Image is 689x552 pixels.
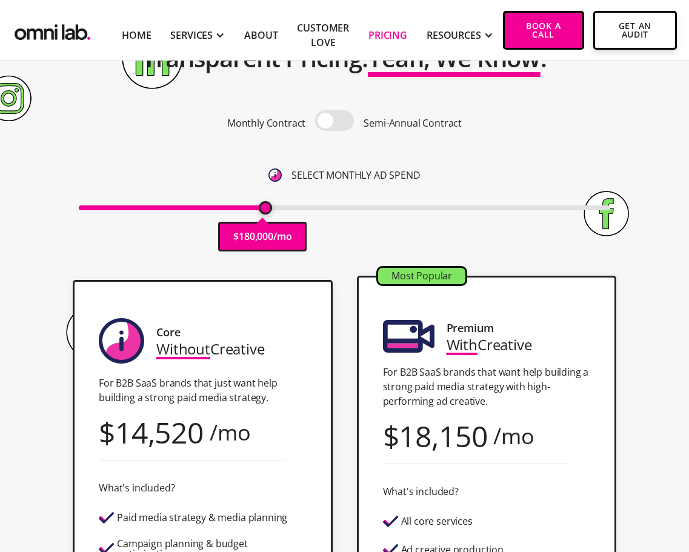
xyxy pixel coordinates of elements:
[383,428,399,444] div: $
[364,115,462,131] p: Semi-Annual Contract
[471,411,689,552] iframe: Chat Widget
[427,28,481,42] div: RESOURCES
[273,228,292,245] p: /mo
[12,17,93,43] a: home
[227,115,305,131] p: Monthly Contract
[99,424,115,441] div: $
[383,365,591,408] p: For B2B SaaS brands that want help building a strong paid media strategy with high-performing ad ...
[156,339,210,359] span: Without
[122,28,151,42] a: Home
[447,334,478,354] span: With
[368,28,407,42] a: Pricing
[447,336,532,353] div: Creative
[233,228,239,245] p: $
[593,11,677,50] a: Get An Audit
[99,376,307,405] p: For B2B SaaS brands that just want help building a strong paid media strategy.
[268,168,282,182] img: 6410812402e99d19b372aa32_omni-nav-info.svg
[399,428,487,444] div: 18,150
[210,424,251,441] div: /mo
[115,424,204,441] div: 14,520
[156,324,180,341] div: Core
[99,480,175,496] div: What's included?
[447,320,494,336] div: Premium
[291,167,420,184] p: SELECT MONTHLY AD SPEND
[170,28,213,42] div: SERVICES
[297,21,349,50] a: Customer Love
[117,513,287,523] div: Paid media strategy & media planning
[383,484,459,500] div: What's included?
[368,41,541,75] span: Yeah, We Know
[156,341,265,357] div: Creative
[239,228,273,245] p: 180,000
[503,11,584,50] a: Book a Call
[12,17,93,43] img: Omni Lab: B2B SaaS Demand Generation Agency
[244,28,278,42] a: About
[378,268,465,284] div: Most Popular
[401,516,473,527] div: All core services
